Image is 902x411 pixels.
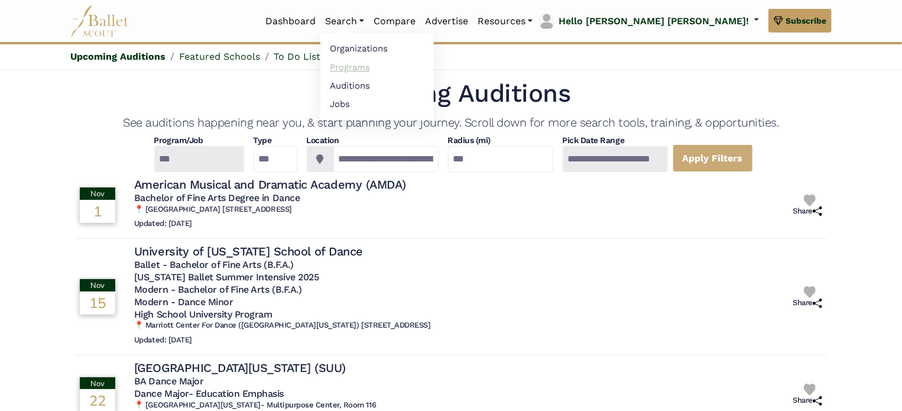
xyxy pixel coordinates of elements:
[768,9,832,33] a: Subscribe
[134,360,346,376] h4: [GEOGRAPHIC_DATA][US_STATE] (SUU)
[80,200,115,222] div: 1
[320,76,434,95] a: Auditions
[261,9,320,34] a: Dashboard
[563,135,668,147] h4: Pick Date Range
[307,135,439,147] h4: Location
[80,279,115,291] div: Nov
[134,321,430,331] h6: 📍 Marriott Center For Dance ([GEOGRAPHIC_DATA][US_STATE]) [STREET_ADDRESS]
[134,335,430,345] h6: Updated: [DATE]
[75,77,827,110] h1: Upcoming Auditions
[154,135,244,147] h4: Program/Job
[420,9,473,34] a: Advertise
[473,9,537,34] a: Resources
[537,12,759,31] a: profile picture Hello [PERSON_NAME] [PERSON_NAME]!
[333,146,439,172] input: Location
[793,298,822,308] h6: Share
[134,244,363,259] h4: University of [US_STATE] School of Dance
[320,95,434,113] a: Jobs
[559,14,749,29] p: Hello [PERSON_NAME] [PERSON_NAME]!
[254,135,297,147] h4: Type
[80,292,115,314] div: 15
[538,13,555,30] img: profile picture
[448,135,491,147] h4: Radius (mi)
[793,206,822,216] h6: Share
[75,115,827,130] h4: See auditions happening near you, & start planning your journey. Scroll down for more search tool...
[320,40,434,58] a: Organizations
[320,58,434,76] a: Programs
[134,309,430,321] h5: High School University Program
[179,51,260,62] a: Featured Schools
[134,400,376,410] h6: 📍 [GEOGRAPHIC_DATA][US_STATE]- Multipurpose Center, Room 116
[134,376,376,388] h5: BA Dance Major
[774,14,783,27] img: gem.svg
[320,9,369,34] a: Search
[793,396,822,406] h6: Share
[80,377,115,389] div: Nov
[134,219,411,229] h6: Updated: [DATE]
[70,51,166,62] a: Upcoming Auditions
[320,33,434,120] ul: Resources
[134,205,411,215] h6: 📍 [GEOGRAPHIC_DATA] [STREET_ADDRESS]
[673,144,753,172] a: Apply Filters
[80,187,115,199] div: Nov
[134,259,430,271] h5: Ballet - Bachelor of Fine Arts (B.F.A.)
[786,14,826,27] span: Subscribe
[134,177,406,192] h4: American Musical and Dramatic Academy (AMDA)
[134,296,430,309] h5: Modern - Dance Minor
[134,388,376,400] h5: Dance Major- Education Emphasis
[134,271,430,284] h5: [US_STATE] Ballet Summer Intensive 2025
[134,284,430,296] h5: Modern - Bachelor of Fine Arts (B.F.A.)
[369,9,420,34] a: Compare
[134,192,411,205] h5: Bachelor of Fine Arts Degree in Dance
[274,51,320,62] a: To Do List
